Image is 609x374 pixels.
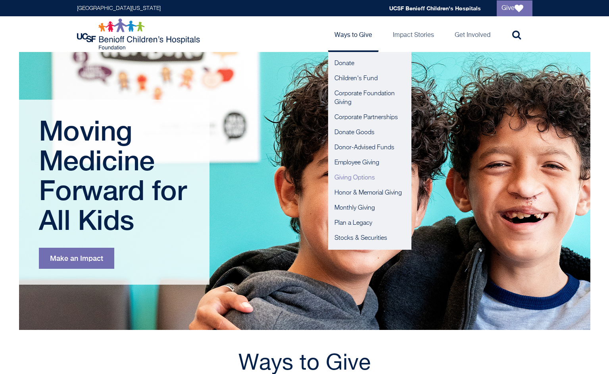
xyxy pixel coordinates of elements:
a: Make an Impact [39,248,114,269]
a: Employee Giving [328,155,411,170]
a: Donor-Advised Funds [328,140,411,155]
a: Stocks & Securities [328,231,411,246]
a: UCSF Benioff Children's Hospitals [389,5,481,12]
img: Logo for UCSF Benioff Children's Hospitals Foundation [77,18,202,50]
a: Give [497,0,532,16]
a: Donate [328,56,411,71]
a: Monthly Giving [328,200,411,216]
a: Corporate Foundation Giving [328,86,411,110]
a: Donate Goods [328,125,411,140]
h1: Moving Medicine Forward for All Kids [39,116,192,235]
a: Get Involved [448,16,497,52]
a: Plan a Legacy [328,216,411,231]
a: Corporate Partnerships [328,110,411,125]
a: Children's Fund [328,71,411,86]
a: Giving Options [328,170,411,185]
a: Honor & Memorial Giving [328,185,411,200]
a: [GEOGRAPHIC_DATA][US_STATE] [77,6,161,11]
a: Ways to Give [328,16,378,52]
a: Impact Stories [386,16,440,52]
